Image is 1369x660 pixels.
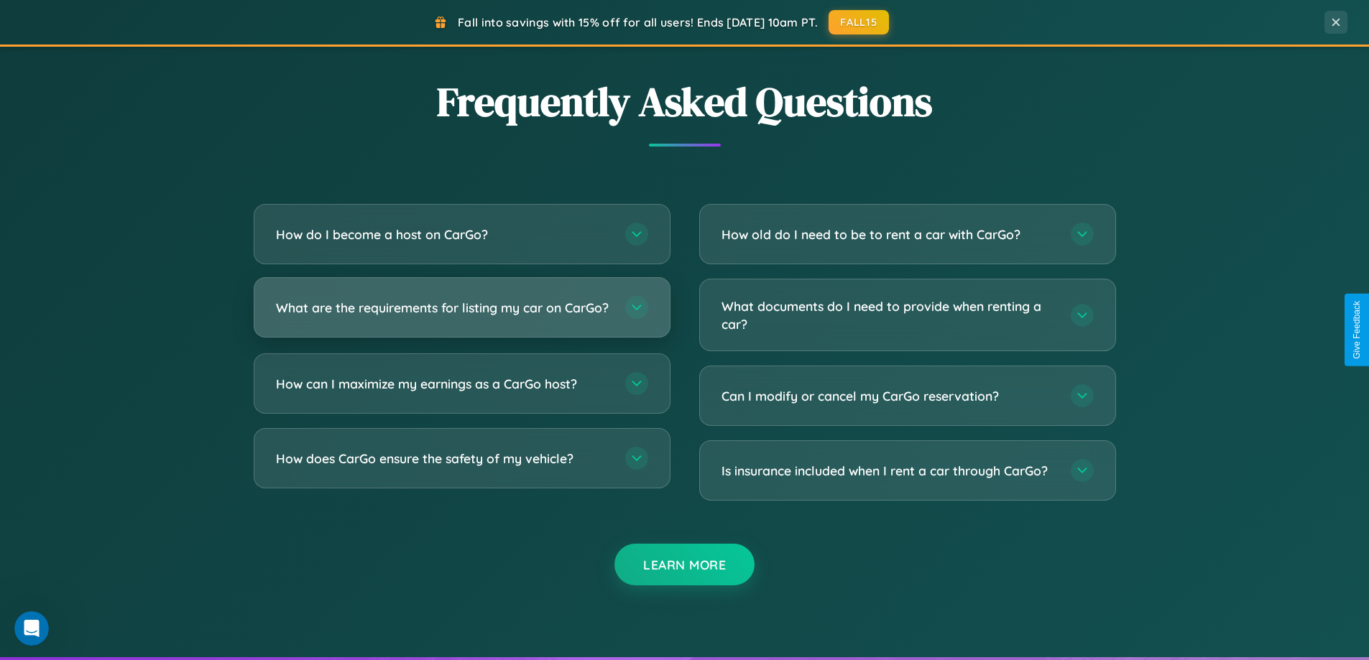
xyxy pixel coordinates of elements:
h3: How old do I need to be to rent a car with CarGo? [722,226,1056,243]
h3: How does CarGo ensure the safety of my vehicle? [276,450,611,468]
span: Fall into savings with 15% off for all users! Ends [DATE] 10am PT. [458,15,818,29]
h3: What documents do I need to provide when renting a car? [722,297,1056,333]
h2: Frequently Asked Questions [254,74,1116,129]
h3: How can I maximize my earnings as a CarGo host? [276,375,611,393]
h3: Can I modify or cancel my CarGo reservation? [722,387,1056,405]
h3: Is insurance included when I rent a car through CarGo? [722,462,1056,480]
button: FALL15 [829,10,889,34]
button: Learn More [614,544,755,585]
h3: How do I become a host on CarGo? [276,226,611,243]
h3: What are the requirements for listing my car on CarGo? [276,299,611,317]
iframe: Intercom live chat [14,611,49,646]
div: Give Feedback [1352,301,1362,359]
